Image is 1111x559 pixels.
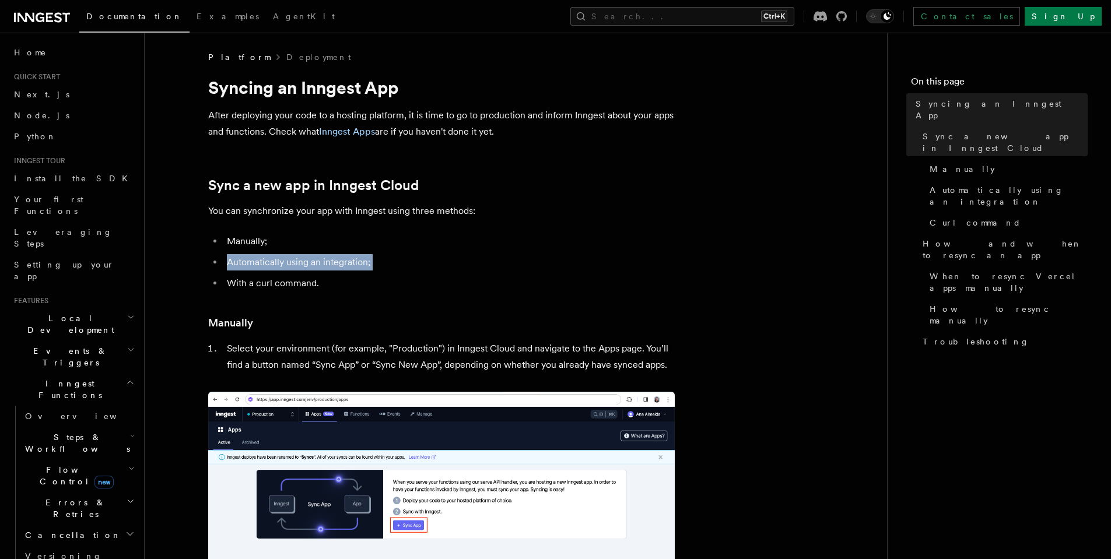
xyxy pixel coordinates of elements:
[925,212,1088,233] a: Curl command
[20,406,137,427] a: Overview
[20,427,137,459] button: Steps & Workflows
[94,476,114,488] span: new
[20,492,137,525] button: Errors & Retries
[911,75,1088,93] h4: On this page
[9,105,137,126] a: Node.js
[223,275,675,291] li: With a curl command.
[930,217,1021,228] span: Curl command
[761,10,787,22] kbd: Ctrl+K
[930,184,1088,208] span: Automatically using an integration
[14,227,113,248] span: Leveraging Steps
[319,126,375,137] a: Inngest Apps
[223,233,675,249] li: Manually;
[14,132,57,141] span: Python
[208,177,419,194] a: Sync a new app in Inngest Cloud
[20,529,121,541] span: Cancellation
[208,203,675,219] p: You can synchronize your app with Inngest using three methods:
[266,3,342,31] a: AgentKit
[930,270,1088,294] span: When to resync Vercel apps manually
[913,7,1020,26] a: Contact sales
[20,497,127,520] span: Errors & Retries
[9,340,137,373] button: Events & Triggers
[9,156,65,166] span: Inngest tour
[918,233,1088,266] a: How and when to resync an app
[923,336,1029,347] span: Troubleshooting
[9,308,137,340] button: Local Development
[1025,7,1102,26] a: Sign Up
[14,174,135,183] span: Install the SDK
[14,195,83,216] span: Your first Functions
[79,3,190,33] a: Documentation
[9,378,126,401] span: Inngest Functions
[9,373,137,406] button: Inngest Functions
[223,340,675,373] li: Select your environment (for example, "Production") in Inngest Cloud and navigate to the Apps pag...
[208,107,675,140] p: After deploying your code to a hosting platform, it is time to go to production and inform Innges...
[923,238,1088,261] span: How and when to resync an app
[14,111,69,120] span: Node.js
[930,303,1088,326] span: How to resync manually
[14,260,114,281] span: Setting up your app
[9,42,137,63] a: Home
[911,93,1088,126] a: Syncing an Inngest App
[918,126,1088,159] a: Sync a new app in Inngest Cloud
[14,47,47,58] span: Home
[866,9,894,23] button: Toggle dark mode
[20,431,130,455] span: Steps & Workflows
[9,126,137,147] a: Python
[223,254,675,270] li: Automatically using an integration;
[9,222,137,254] a: Leveraging Steps
[286,51,351,63] a: Deployment
[197,12,259,21] span: Examples
[918,331,1088,352] a: Troubleshooting
[9,254,137,287] a: Setting up your app
[9,296,48,305] span: Features
[190,3,266,31] a: Examples
[930,163,995,175] span: Manually
[20,459,137,492] button: Flow Controlnew
[9,312,127,336] span: Local Development
[273,12,335,21] span: AgentKit
[925,159,1088,180] a: Manually
[925,266,1088,298] a: When to resync Vercel apps manually
[25,412,145,421] span: Overview
[208,315,253,331] a: Manually
[9,72,60,82] span: Quick start
[9,84,137,105] a: Next.js
[925,298,1088,331] a: How to resync manually
[923,131,1088,154] span: Sync a new app in Inngest Cloud
[9,345,127,368] span: Events & Triggers
[20,525,137,546] button: Cancellation
[208,77,675,98] h1: Syncing an Inngest App
[20,464,128,487] span: Flow Control
[916,98,1088,121] span: Syncing an Inngest App
[208,51,270,63] span: Platform
[14,90,69,99] span: Next.js
[9,168,137,189] a: Install the SDK
[9,189,137,222] a: Your first Functions
[925,180,1088,212] a: Automatically using an integration
[570,7,794,26] button: Search...Ctrl+K
[86,12,183,21] span: Documentation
